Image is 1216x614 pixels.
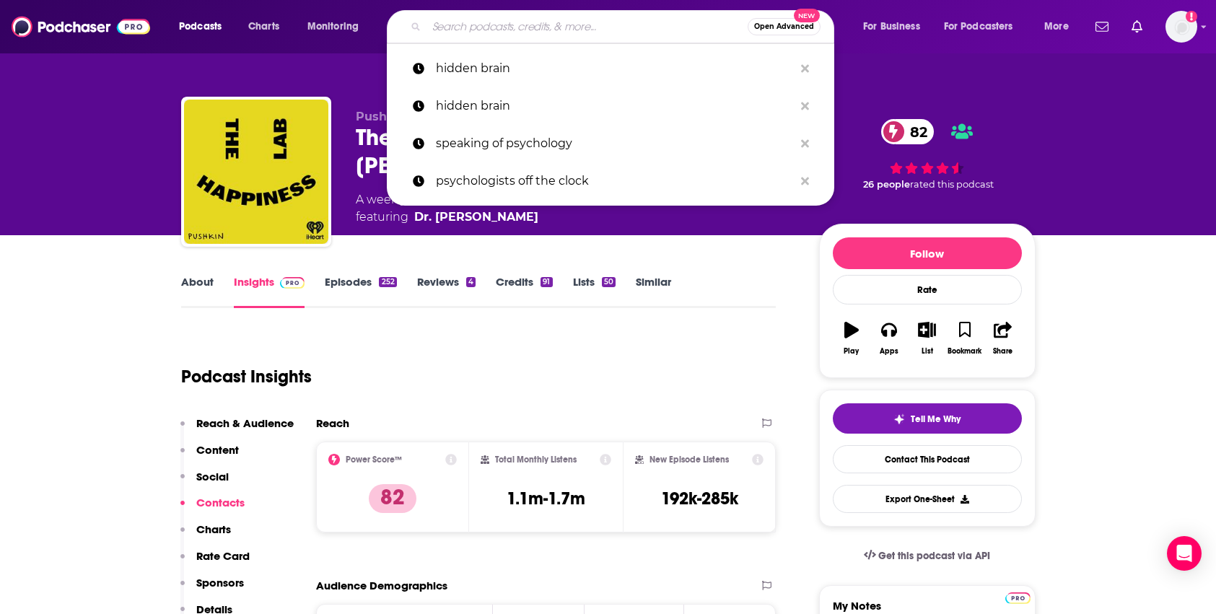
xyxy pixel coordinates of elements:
[984,312,1021,364] button: Share
[819,110,1036,200] div: 82 26 peoplerated this podcast
[196,576,244,589] p: Sponsors
[922,347,933,356] div: List
[346,455,402,465] h2: Power Score™
[833,237,1022,269] button: Follow
[181,275,214,308] a: About
[436,50,794,87] p: hidden brain
[180,470,229,496] button: Social
[280,277,305,289] img: Podchaser Pro
[496,275,552,308] a: Credits91
[234,275,305,308] a: InsightsPodchaser Pro
[1034,15,1087,38] button: open menu
[948,347,981,356] div: Bookmark
[406,193,450,206] a: Society
[1044,17,1069,37] span: More
[180,416,294,443] button: Reach & Audience
[863,17,920,37] span: For Business
[1005,592,1031,604] img: Podchaser Pro
[316,579,447,592] h2: Audience Demographics
[427,15,748,38] input: Search podcasts, credits, & more...
[179,17,222,37] span: Podcasts
[833,445,1022,473] a: Contact This Podcast
[870,312,908,364] button: Apps
[1165,11,1197,43] img: User Profile
[1165,11,1197,43] button: Show profile menu
[387,87,834,125] a: hidden brain
[196,522,231,536] p: Charts
[417,275,476,308] a: Reviews4
[880,347,898,356] div: Apps
[450,193,452,206] span: ,
[180,443,239,470] button: Content
[356,209,606,226] span: featuring
[507,488,585,509] h3: 1.1m-1.7m
[169,15,240,38] button: open menu
[833,312,870,364] button: Play
[893,413,905,425] img: tell me why sparkle
[369,484,416,513] p: 82
[754,23,814,30] span: Open Advanced
[196,496,245,509] p: Contacts
[1090,14,1114,39] a: Show notifications dropdown
[196,470,229,483] p: Social
[181,366,312,387] h1: Podcast Insights
[993,347,1012,356] div: Share
[602,277,616,287] div: 50
[414,209,538,226] div: Dr. [PERSON_NAME]
[180,522,231,549] button: Charts
[436,87,794,125] p: hidden brain
[946,312,984,364] button: Bookmark
[248,17,279,37] span: Charts
[910,179,994,190] span: rated this podcast
[573,275,616,308] a: Lists50
[239,15,288,38] a: Charts
[911,413,961,425] span: Tell Me Why
[316,416,349,430] h2: Reach
[196,549,250,563] p: Rate Card
[401,10,848,43] div: Search podcasts, credits, & more...
[863,179,910,190] span: 26 people
[184,100,328,244] img: The Happiness Lab with Dr. Laurie Santos
[497,193,520,206] span: and
[180,576,244,602] button: Sponsors
[944,17,1013,37] span: For Podcasters
[881,119,935,144] a: 82
[379,277,396,287] div: 252
[466,277,476,287] div: 4
[661,488,738,509] h3: 192k-285k
[853,15,938,38] button: open menu
[649,455,729,465] h2: New Episode Listens
[356,191,606,226] div: A weekly podcast
[878,550,990,562] span: Get this podcast via API
[495,455,577,465] h2: Total Monthly Listens
[436,162,794,200] p: psychologists off the clock
[833,275,1022,304] div: Rate
[297,15,377,38] button: open menu
[1186,11,1197,22] svg: Add a profile image
[896,119,935,144] span: 82
[452,193,497,206] a: Culture
[833,403,1022,434] button: tell me why sparkleTell Me Why
[520,193,560,206] a: Health
[1165,11,1197,43] span: Logged in as LornaG
[12,13,150,40] img: Podchaser - Follow, Share and Rate Podcasts
[387,125,834,162] a: speaking of psychology
[908,312,945,364] button: List
[935,15,1034,38] button: open menu
[636,275,671,308] a: Similar
[325,275,396,308] a: Episodes252
[180,549,250,576] button: Rate Card
[180,496,245,522] button: Contacts
[852,538,1002,574] a: Get this podcast via API
[748,18,821,35] button: Open AdvancedNew
[1005,590,1031,604] a: Pro website
[196,443,239,457] p: Content
[356,110,471,123] span: Pushkin Industries
[1126,14,1148,39] a: Show notifications dropdown
[794,9,820,22] span: New
[1167,536,1202,571] div: Open Intercom Messenger
[387,162,834,200] a: psychologists off the clock
[833,485,1022,513] button: Export One-Sheet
